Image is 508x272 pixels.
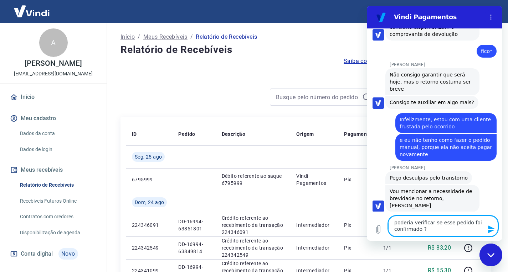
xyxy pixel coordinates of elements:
[9,111,98,126] button: Meu cadastro
[428,244,451,252] p: R$ 83,20
[17,142,98,157] a: Dados de login
[9,245,98,262] a: Conta digitalNovo
[383,244,404,251] p: 1/1
[132,244,167,251] p: 224342549
[344,57,491,65] a: Saiba como funciona a programação dos recebimentos
[17,225,98,240] a: Disponibilização de agenda
[344,244,372,251] p: Pix
[276,92,359,102] input: Busque pelo número do pedido
[479,244,502,266] iframe: Botão para abrir a janela de mensagens, conversa em andamento
[9,89,98,105] a: Início
[39,28,68,57] div: A
[132,176,167,183] p: 6795999
[344,176,372,183] p: Pix
[196,33,257,41] p: Relatório de Recebíveis
[367,6,502,241] iframe: Janela de mensagens
[296,130,314,138] p: Origem
[17,126,98,141] a: Dados da conta
[474,5,499,18] button: Sair
[178,130,195,138] p: Pedido
[9,162,98,178] button: Meus recebíveis
[120,43,491,57] h4: Relatório de Recebíveis
[222,172,285,187] p: Débito referente ao saque 6795999
[222,130,246,138] p: Descrição
[222,237,285,258] p: Crédito referente ao recebimento da transação 224342549
[178,218,210,232] p: DD-16994-63851801
[21,249,53,259] span: Conta digital
[190,33,193,41] p: /
[14,70,93,78] p: [EMAIL_ADDRESS][DOMAIN_NAME]
[296,222,333,229] p: Intermediador
[296,172,333,187] p: Vindi Pagamentos
[344,222,372,229] p: Pix
[344,130,372,138] p: Pagamento
[58,248,78,260] span: Novo
[25,60,82,67] p: [PERSON_NAME]
[296,244,333,251] p: Intermediador
[132,222,167,229] p: 224346091
[120,33,135,41] a: Início
[138,33,140,41] p: /
[143,33,188,41] a: Meus Recebíveis
[135,153,162,160] span: Seg, 25 ago
[9,0,55,22] img: Vindi
[17,209,98,224] a: Contratos com credores
[222,214,285,236] p: Crédito referente ao recebimento da transação 224346091
[17,178,98,192] a: Relatório de Recebíveis
[135,199,164,206] span: Dom, 24 ago
[132,130,137,138] p: ID
[178,241,210,255] p: DD-16994-63849814
[17,194,98,208] a: Recebíveis Futuros Online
